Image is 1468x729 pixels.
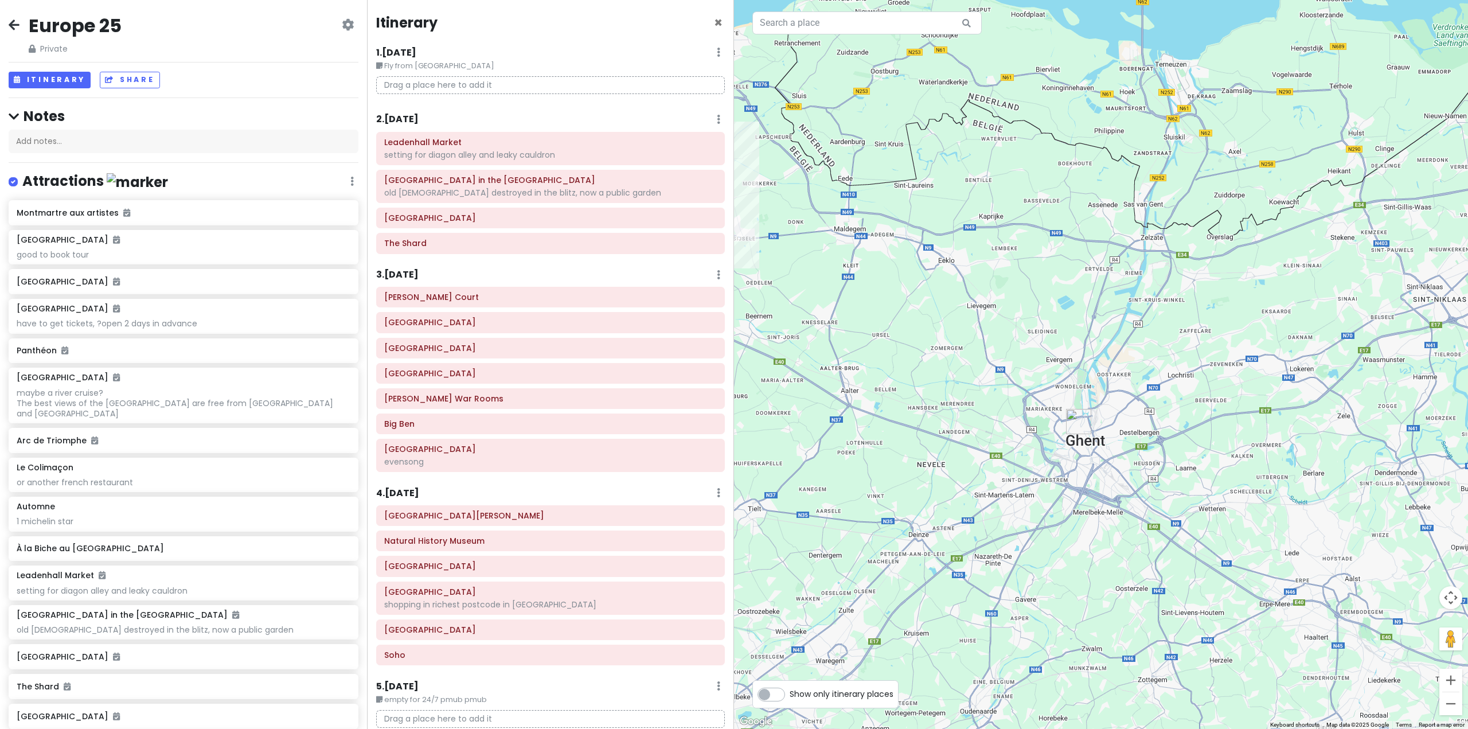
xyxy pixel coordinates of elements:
[384,650,717,660] h6: Soho
[17,208,350,218] h6: Montmartre aux artistes
[17,543,350,553] h6: À la Biche au [GEOGRAPHIC_DATA]
[384,419,717,429] h6: Big Ben
[113,236,120,244] i: Added to itinerary
[714,13,723,32] span: Close itinerary
[17,570,106,580] h6: Leadenhall Market
[113,278,120,286] i: Added to itinerary
[1066,409,1091,434] div: Graslei
[232,611,239,619] i: Added to itinerary
[17,501,55,512] h6: Automne
[17,711,350,722] h6: [GEOGRAPHIC_DATA]
[376,681,419,693] h6: 5 . [DATE]
[1270,721,1319,729] button: Keyboard shortcuts
[384,150,717,160] div: setting for diagon alley and leaky cauldron
[790,688,893,700] span: Show only itinerary places
[17,250,350,260] div: good to book tour
[1439,692,1462,715] button: Zoom out
[100,72,159,88] button: Share
[91,436,98,445] i: Added to itinerary
[17,462,73,473] h6: Le Colimaçon
[384,393,717,404] h6: Churchill War Rooms
[17,586,350,596] div: setting for diagon alley and leaky cauldron
[17,610,239,620] h6: [GEOGRAPHIC_DATA] in the [GEOGRAPHIC_DATA]
[1439,586,1462,609] button: Map camera controls
[384,587,717,597] h6: Regent Street
[384,444,717,454] h6: Westminster Abbey
[384,536,717,546] h6: Natural History Museum
[1419,722,1465,728] a: Report a map error
[752,11,982,34] input: Search a place
[29,14,122,38] h2: Europe 25
[384,510,717,521] h6: Victoria and Albert Museum
[384,457,717,467] div: evensong
[113,712,120,720] i: Added to itinerary
[17,681,350,692] h6: The Shard
[113,653,120,661] i: Added to itinerary
[107,173,168,191] img: marker
[17,516,350,527] div: 1 michelin star
[1439,627,1462,650] button: Drag Pegman onto the map to open Street View
[376,694,725,705] small: empty for 24/7 pmub pmub
[384,343,717,353] h6: Somerset House
[384,137,717,147] h6: Leadenhall Market
[376,710,725,728] p: Drag a place here to add it
[384,292,717,302] h6: Goodwin's Court
[9,107,358,125] h4: Notes
[17,303,120,314] h6: [GEOGRAPHIC_DATA]
[113,305,120,313] i: Added to itinerary
[17,435,350,446] h6: Arc de Triomphe
[384,368,717,379] h6: Buckingham Palace
[9,130,358,154] div: Add notes...
[61,346,68,354] i: Added to itinerary
[113,373,120,381] i: Added to itinerary
[17,652,350,662] h6: [GEOGRAPHIC_DATA]
[17,477,350,488] div: or another french restaurant
[737,714,775,729] a: Click to see this area on Google Maps
[376,76,725,94] p: Drag a place here to add it
[29,42,122,55] span: Private
[376,488,419,500] h6: 4 . [DATE]
[99,571,106,579] i: Added to itinerary
[1396,722,1412,728] a: Terms
[384,213,717,223] h6: Tower of London
[384,238,717,248] h6: The Shard
[17,388,350,419] div: maybe a river cruise? The best views of the [GEOGRAPHIC_DATA] are free from [GEOGRAPHIC_DATA] and...
[22,172,168,191] h4: Attractions
[376,60,725,72] small: Fly from [GEOGRAPHIC_DATA]
[384,317,717,328] h6: Covent Garden
[1439,669,1462,692] button: Zoom in
[17,318,350,329] div: have to get tickets, ?open 2 days in advance
[17,276,350,287] h6: [GEOGRAPHIC_DATA]
[376,14,438,32] h4: Itinerary
[376,47,416,59] h6: 1 . [DATE]
[17,625,350,635] div: old [DEMOGRAPHIC_DATA] destroyed in the blitz, now a public garden
[17,372,120,383] h6: [GEOGRAPHIC_DATA]
[123,209,130,217] i: Added to itinerary
[384,561,717,571] h6: Hyde Park
[384,625,717,635] h6: Oxford Street
[9,72,91,88] button: Itinerary
[384,599,717,610] div: shopping in richest postcode in [GEOGRAPHIC_DATA]
[384,175,717,185] h6: St Dunstan in the East Church Garden
[714,16,723,30] button: Close
[376,269,419,281] h6: 3 . [DATE]
[737,714,775,729] img: Google
[1326,722,1389,728] span: Map data ©2025 Google
[17,345,350,356] h6: Panthéon
[64,683,71,691] i: Added to itinerary
[384,188,717,198] div: old [DEMOGRAPHIC_DATA] destroyed in the blitz, now a public garden
[376,114,419,126] h6: 2 . [DATE]
[17,235,120,245] h6: [GEOGRAPHIC_DATA]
